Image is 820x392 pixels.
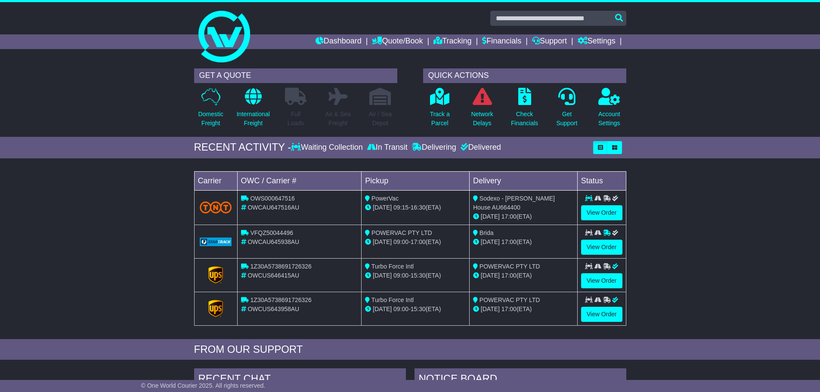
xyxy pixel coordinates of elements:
a: InternationalFreight [236,87,270,133]
span: 09:00 [393,272,408,279]
span: Turbo Force Intl [371,296,414,303]
a: AccountSettings [598,87,621,133]
span: [DATE] [481,306,500,312]
span: Brida [480,229,494,236]
div: (ETA) [473,212,574,221]
a: View Order [581,205,622,220]
span: 16:30 [411,204,426,211]
span: POWERVAC PTY LTD [480,296,540,303]
p: Get Support [556,110,577,128]
a: DomesticFreight [198,87,223,133]
span: [DATE] [481,238,500,245]
div: (ETA) [473,271,574,280]
span: 09:00 [393,306,408,312]
div: - (ETA) [365,271,466,280]
span: [DATE] [373,306,392,312]
span: © One World Courier 2025. All rights reserved. [141,382,266,389]
p: Full Loads [285,110,306,128]
span: Turbo Force Intl [371,263,414,270]
img: TNT_Domestic.png [200,201,232,213]
span: 17:00 [501,272,517,279]
span: 1Z30A5738691726326 [250,296,311,303]
span: [DATE] [481,272,500,279]
span: [DATE] [373,272,392,279]
div: QUICK ACTIONS [423,68,626,83]
p: Check Financials [511,110,538,128]
div: Delivered [458,143,501,152]
div: (ETA) [473,238,574,247]
span: OWCAU645938AU [248,238,299,245]
p: Air & Sea Freight [325,110,351,128]
div: Waiting Collection [291,143,365,152]
a: Track aParcel [430,87,450,133]
a: Financials [482,34,521,49]
span: 17:00 [411,238,426,245]
a: Settings [578,34,616,49]
p: Domestic Freight [198,110,223,128]
p: Account Settings [598,110,620,128]
span: OWCUS643958AU [248,306,299,312]
div: NOTICE BOARD [415,368,626,392]
div: - (ETA) [365,305,466,314]
a: View Order [581,307,622,322]
a: View Order [581,273,622,288]
span: 09:15 [393,204,408,211]
a: View Order [581,240,622,255]
a: Dashboard [316,34,362,49]
td: Status [577,171,626,190]
div: FROM OUR SUPPORT [194,343,626,356]
span: [DATE] [373,204,392,211]
span: 17:00 [501,213,517,220]
span: [DATE] [481,213,500,220]
span: PowerVac [371,195,399,202]
img: GetCarrierServiceLogo [208,266,223,284]
a: CheckFinancials [511,87,538,133]
span: 15:30 [411,306,426,312]
td: Pickup [362,171,470,190]
div: Delivering [410,143,458,152]
div: GET A QUOTE [194,68,397,83]
a: GetSupport [556,87,578,133]
span: OWCUS646415AU [248,272,299,279]
span: 09:00 [393,238,408,245]
div: RECENT CHAT [194,368,406,392]
span: POWERVAC PTY LTD [371,229,432,236]
div: In Transit [365,143,410,152]
span: OWS000647516 [250,195,295,202]
p: Track a Parcel [430,110,450,128]
span: OWCAU647516AU [248,204,299,211]
span: [DATE] [373,238,392,245]
a: Support [532,34,567,49]
div: (ETA) [473,305,574,314]
div: - (ETA) [365,203,466,212]
span: 15:30 [411,272,426,279]
td: OWC / Carrier # [237,171,362,190]
a: NetworkDelays [470,87,493,133]
div: RECENT ACTIVITY - [194,141,291,154]
span: 17:00 [501,306,517,312]
td: Carrier [194,171,237,190]
a: Tracking [433,34,471,49]
div: - (ETA) [365,238,466,247]
a: Quote/Book [372,34,423,49]
p: Network Delays [471,110,493,128]
span: Sodexo - [PERSON_NAME] House AU664400 [473,195,555,211]
img: GetCarrierServiceLogo [208,300,223,317]
img: GetCarrierServiceLogo [200,238,232,246]
td: Delivery [469,171,577,190]
span: VFQZ50044496 [250,229,293,236]
span: 17:00 [501,238,517,245]
span: 1Z30A5738691726326 [250,263,311,270]
p: International Freight [237,110,270,128]
span: POWERVAC PTY LTD [480,263,540,270]
p: Air / Sea Depot [369,110,392,128]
